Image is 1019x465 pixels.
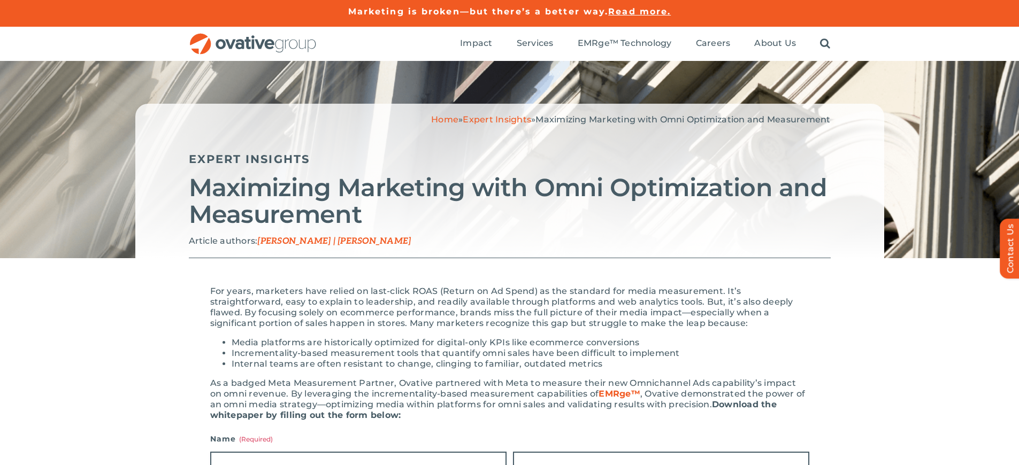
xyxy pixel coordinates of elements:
[239,435,273,443] span: (Required)
[820,38,830,50] a: Search
[460,27,830,61] nav: Menu
[696,38,731,50] a: Careers
[189,236,831,247] p: Article authors:
[257,236,411,246] span: [PERSON_NAME] | [PERSON_NAME]
[189,32,317,42] a: OG_Full_horizontal_RGB
[463,114,531,125] a: Expert Insights
[431,114,458,125] a: Home
[696,38,731,49] span: Careers
[189,152,310,166] a: Expert Insights
[232,348,809,359] li: Incrementality-based measurement tools that quantify omni sales have been difficult to implement
[189,174,831,228] h2: Maximizing Marketing with Omni Optimization and Measurement
[348,6,609,17] a: Marketing is broken—but there’s a better way.
[210,378,809,421] div: As a badged Meta Measurement Partner, Ovative partnered with Meta to measure their new Omnichanne...
[210,286,809,329] div: For years, marketers have relied on last-click ROAS (Return on Ad Spend) as the standard for medi...
[754,38,796,49] span: About Us
[517,38,554,49] span: Services
[210,399,777,420] b: Download the whitepaper by filling out the form below:
[578,38,672,50] a: EMRge™ Technology
[232,337,809,348] li: Media platforms are historically optimized for digital-only KPIs like ecommerce conversions
[517,38,554,50] a: Services
[232,359,809,369] li: Internal teams are often resistant to change, clinging to familiar, outdated metrics
[608,6,671,17] a: Read more.
[460,38,492,50] a: Impact
[210,431,273,446] legend: Name
[431,114,830,125] span: » »
[599,389,640,399] a: EMRge™
[535,114,830,125] span: Maximizing Marketing with Omni Optimization and Measurement
[460,38,492,49] span: Impact
[578,38,672,49] span: EMRge™ Technology
[754,38,796,50] a: About Us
